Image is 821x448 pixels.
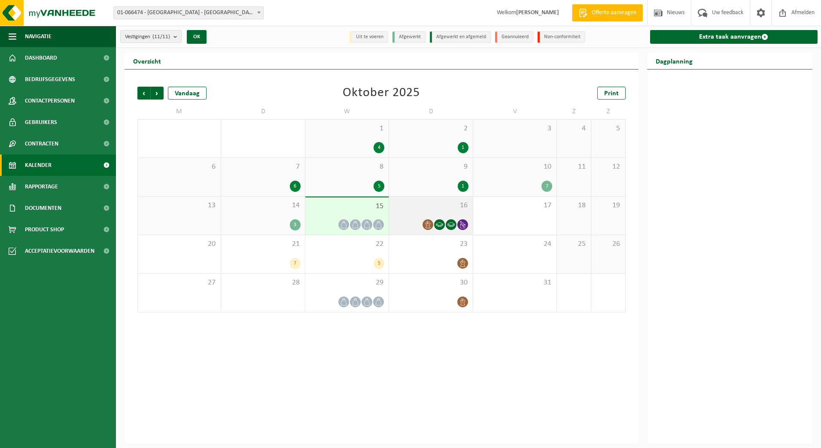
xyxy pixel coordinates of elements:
span: 2 [393,124,468,133]
div: 1 [458,142,468,153]
li: Geannuleerd [495,31,533,43]
span: 13 [142,201,216,210]
span: 24 [477,239,552,249]
button: Vestigingen(11/11) [120,30,182,43]
td: V [473,104,557,119]
span: 31 [477,278,552,288]
span: 20 [142,239,216,249]
span: 10 [477,162,552,172]
div: 6 [290,181,301,192]
count: (11/11) [152,34,170,39]
li: Afgewerkt en afgemeld [430,31,491,43]
span: 23 [393,239,468,249]
span: 25 [561,239,587,249]
li: Non-conformiteit [538,31,585,43]
span: 5 [596,124,621,133]
span: 3 [477,124,552,133]
div: 5 [374,181,384,192]
div: 7 [541,181,552,192]
span: 7 [225,162,300,172]
li: Afgewerkt [392,31,426,43]
span: Kalender [25,154,52,176]
td: Z [591,104,626,119]
span: 11 [561,162,587,172]
div: Vandaag [168,87,207,100]
span: 4 [561,124,587,133]
td: W [305,104,389,119]
a: Extra taak aanvragen [650,30,818,44]
h2: Overzicht [125,52,170,69]
span: Offerte aanvragen [590,9,639,17]
span: 17 [477,201,552,210]
span: Gebruikers [25,112,57,133]
span: Vestigingen [125,30,170,43]
span: Contracten [25,133,58,154]
span: 27 [142,278,216,288]
span: 12 [596,162,621,172]
span: 21 [225,239,300,249]
span: 15 [310,202,384,211]
td: M [137,104,221,119]
span: 22 [310,239,384,249]
span: 01-066474 - STORA ENSO LANGERBRUGGE - GENT [114,7,263,19]
span: 28 [225,278,300,288]
span: 9 [393,162,468,172]
span: 29 [310,278,384,288]
span: 26 [596,239,621,249]
span: 30 [393,278,468,288]
span: 6 [142,162,216,172]
div: 1 [458,181,468,192]
td: D [389,104,473,119]
span: Vorige [137,87,150,100]
span: 1 [310,124,384,133]
span: Bedrijfsgegevens [25,69,75,90]
span: Contactpersonen [25,90,75,112]
span: Acceptatievoorwaarden [25,240,94,262]
strong: [PERSON_NAME] [516,9,559,16]
span: 8 [310,162,384,172]
h2: Dagplanning [647,52,701,69]
div: 4 [374,142,384,153]
span: 19 [596,201,621,210]
a: Offerte aanvragen [572,4,643,21]
button: OK [187,30,207,44]
span: Documenten [25,197,61,219]
span: 14 [225,201,300,210]
span: Volgende [151,87,164,100]
span: 16 [393,201,468,210]
div: 7 [290,258,301,269]
span: 18 [561,201,587,210]
span: Rapportage [25,176,58,197]
div: Oktober 2025 [343,87,420,100]
span: Dashboard [25,47,57,69]
div: 3 [290,219,301,230]
div: 5 [374,258,384,269]
span: Navigatie [25,26,52,47]
span: 01-066474 - STORA ENSO LANGERBRUGGE - GENT [113,6,264,19]
td: D [221,104,305,119]
span: Product Shop [25,219,64,240]
td: Z [557,104,591,119]
a: Print [597,87,626,100]
li: Uit te voeren [350,31,388,43]
span: Print [604,90,619,97]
